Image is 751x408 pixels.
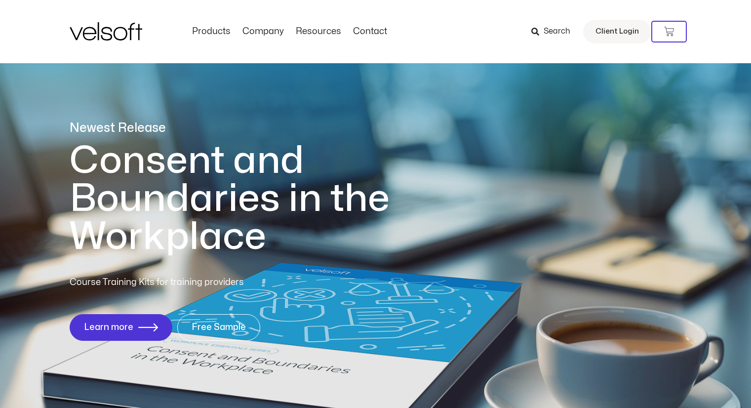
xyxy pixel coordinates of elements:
span: Client Login [595,25,639,38]
span: Search [544,25,570,38]
p: Course Training Kits for training providers [70,276,316,289]
p: Newest Release [70,120,430,137]
h1: Consent and Boundaries in the Workplace [70,142,430,256]
a: ResourcesMenu Toggle [290,26,347,37]
span: Free Sample [192,323,246,332]
img: Velsoft Training Materials [70,22,142,41]
nav: Menu [186,26,393,37]
a: Free Sample [177,314,260,341]
a: ProductsMenu Toggle [186,26,237,37]
a: CompanyMenu Toggle [237,26,290,37]
a: ContactMenu Toggle [347,26,393,37]
a: Client Login [583,20,651,43]
a: Learn more [70,314,172,341]
span: Learn more [84,323,133,332]
a: Search [531,23,577,40]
